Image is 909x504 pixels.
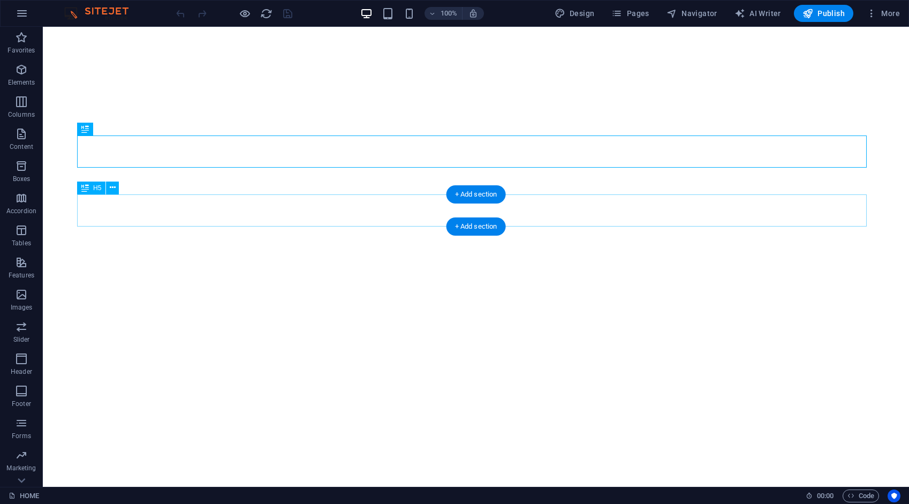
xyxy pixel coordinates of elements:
[446,217,506,236] div: + Add section
[12,239,31,247] p: Tables
[9,490,39,502] a: Click to cancel selection. Double-click to open Pages
[824,492,826,500] span: :
[238,7,251,20] button: Click here to leave preview mode and continue editing
[13,175,31,183] p: Boxes
[260,7,272,20] i: Reload page
[862,5,904,22] button: More
[734,8,781,19] span: AI Writer
[847,490,874,502] span: Code
[12,432,31,440] p: Forms
[843,490,879,502] button: Code
[555,8,595,19] span: Design
[611,8,649,19] span: Pages
[607,5,653,22] button: Pages
[468,9,478,18] i: On resize automatically adjust zoom level to fit chosen device.
[806,490,834,502] h6: Session time
[13,335,30,344] p: Slider
[425,7,463,20] button: 100%
[666,8,717,19] span: Navigator
[794,5,853,22] button: Publish
[12,400,31,408] p: Footer
[817,490,834,502] span: 00 00
[11,367,32,376] p: Header
[93,185,101,191] span: H5
[260,7,272,20] button: reload
[730,5,785,22] button: AI Writer
[8,110,35,119] p: Columns
[446,185,506,204] div: + Add section
[550,5,599,22] button: Design
[7,46,35,55] p: Favorites
[9,271,34,280] p: Features
[11,303,33,312] p: Images
[62,7,142,20] img: Editor Logo
[550,5,599,22] div: Design (Ctrl+Alt+Y)
[8,78,35,87] p: Elements
[866,8,900,19] span: More
[441,7,458,20] h6: 100%
[6,207,36,215] p: Accordion
[662,5,722,22] button: Navigator
[6,464,36,472] p: Marketing
[888,490,900,502] button: Usercentrics
[10,142,33,151] p: Content
[802,8,845,19] span: Publish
